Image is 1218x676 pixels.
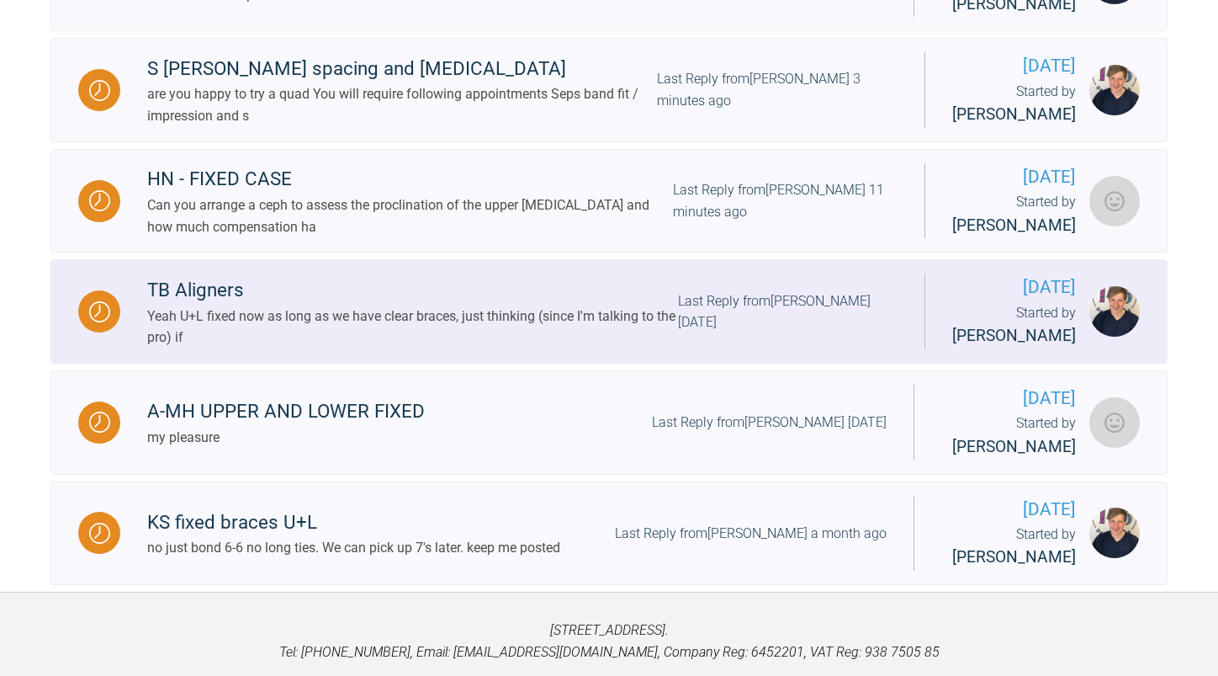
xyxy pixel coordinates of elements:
div: Yeah U+L fixed now as long as we have clear braces, just thinking (since I'm talking to the pro) if [147,306,678,349]
div: Can you arrange a ceph to assess the proclination of the upper [MEDICAL_DATA] and how much compen... [147,194,673,237]
a: WaitingHN - FIXED CASECan you arrange a ceph to assess the proclination of the upper [MEDICAL_DAT... [50,149,1168,253]
div: Last Reply from [PERSON_NAME] [DATE] [652,412,887,434]
a: WaitingKS fixed braces U+Lno just bond 6-6 no long ties. We can pick up 7's later. keep me posted... [50,482,1168,586]
img: Waiting [89,523,110,544]
span: [DATE] [941,385,1076,413]
div: A-MH UPPER AND LOWER FIXED [147,397,425,427]
span: [DATE] [952,274,1076,301]
div: TB Aligners [147,275,678,306]
img: Attiya Ahmed [1089,176,1140,226]
span: [PERSON_NAME] [952,547,1076,567]
img: Waiting [89,190,110,211]
span: [DATE] [941,496,1076,524]
span: [PERSON_NAME] [952,104,1076,124]
img: Waiting [89,301,110,322]
div: are you happy to try a quad You will require following appointments Seps band fit / impression and s [147,83,657,126]
div: Started by [952,191,1076,238]
div: S [PERSON_NAME] spacing and [MEDICAL_DATA] [147,54,657,84]
div: Last Reply from [PERSON_NAME] 3 minutes ago [657,68,898,111]
div: Last Reply from [PERSON_NAME] 11 minutes ago [673,179,898,222]
div: my pleasure [147,427,425,449]
span: [PERSON_NAME] [952,326,1076,345]
div: HN - FIXED CASE [147,164,673,194]
div: Started by [952,81,1076,128]
a: WaitingS [PERSON_NAME] spacing and [MEDICAL_DATA]are you happy to try a quad You will require fol... [50,38,1168,142]
div: Started by [952,302,1076,349]
div: Started by [941,524,1076,571]
span: [DATE] [952,163,1076,191]
p: [STREET_ADDRESS]. Tel: [PHONE_NUMBER], Email: [EMAIL_ADDRESS][DOMAIN_NAME], Company Reg: 6452201,... [27,620,1191,663]
div: Last Reply from [PERSON_NAME] a month ago [615,523,887,545]
img: Jack Gardner [1089,65,1140,115]
div: KS fixed braces U+L [147,508,560,538]
img: Jack Gardner [1089,286,1140,337]
div: Started by [941,413,1076,460]
span: [PERSON_NAME] [952,437,1076,456]
div: Last Reply from [PERSON_NAME] [DATE] [678,290,898,333]
img: Waiting [89,80,110,101]
a: WaitingA-MH UPPER AND LOWER FIXEDmy pleasureLast Reply from[PERSON_NAME] [DATE][DATE]Started by [... [50,370,1168,475]
img: Waiting [89,412,110,433]
span: [DATE] [952,52,1076,80]
img: Attiya Ahmed [1089,397,1140,448]
div: no just bond 6-6 no long ties. We can pick up 7's later. keep me posted [147,537,560,559]
a: WaitingTB AlignersYeah U+L fixed now as long as we have clear braces, just thinking (since I'm ta... [50,259,1168,364]
img: Jack Gardner [1089,508,1140,558]
span: [PERSON_NAME] [952,216,1076,235]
